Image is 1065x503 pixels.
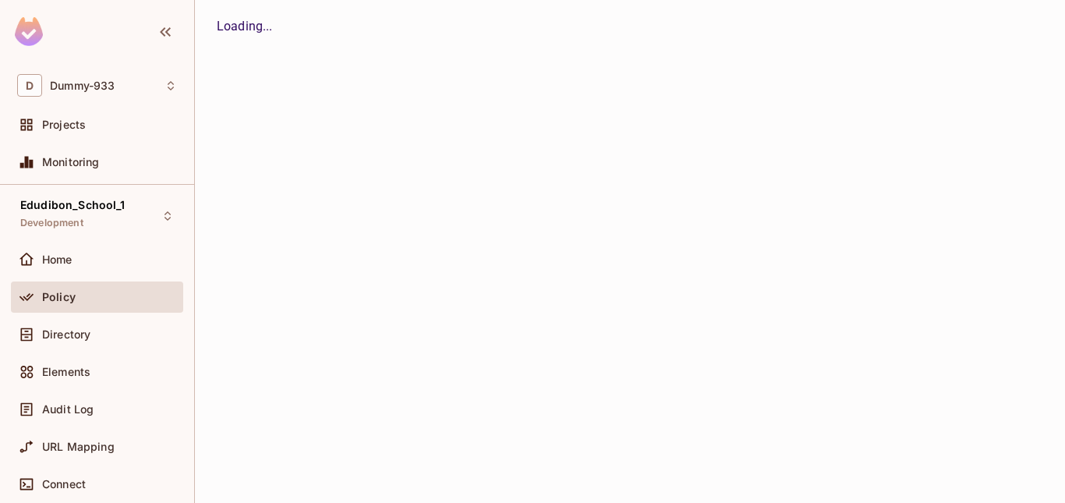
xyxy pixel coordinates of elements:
div: Loading... [217,17,1043,36]
span: Policy [42,291,76,303]
span: Workspace: Dummy-933 [50,80,115,92]
span: Edudibon_School_1 [20,199,126,211]
span: Audit Log [42,403,94,416]
span: Connect [42,478,86,491]
span: Projects [42,119,86,131]
span: URL Mapping [42,441,115,453]
span: Directory [42,328,90,341]
span: Home [42,253,73,266]
span: Monitoring [42,156,100,168]
span: D [17,74,42,97]
span: Elements [42,366,90,378]
span: Development [20,217,83,229]
img: SReyMgAAAABJRU5ErkJggg== [15,17,43,46]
